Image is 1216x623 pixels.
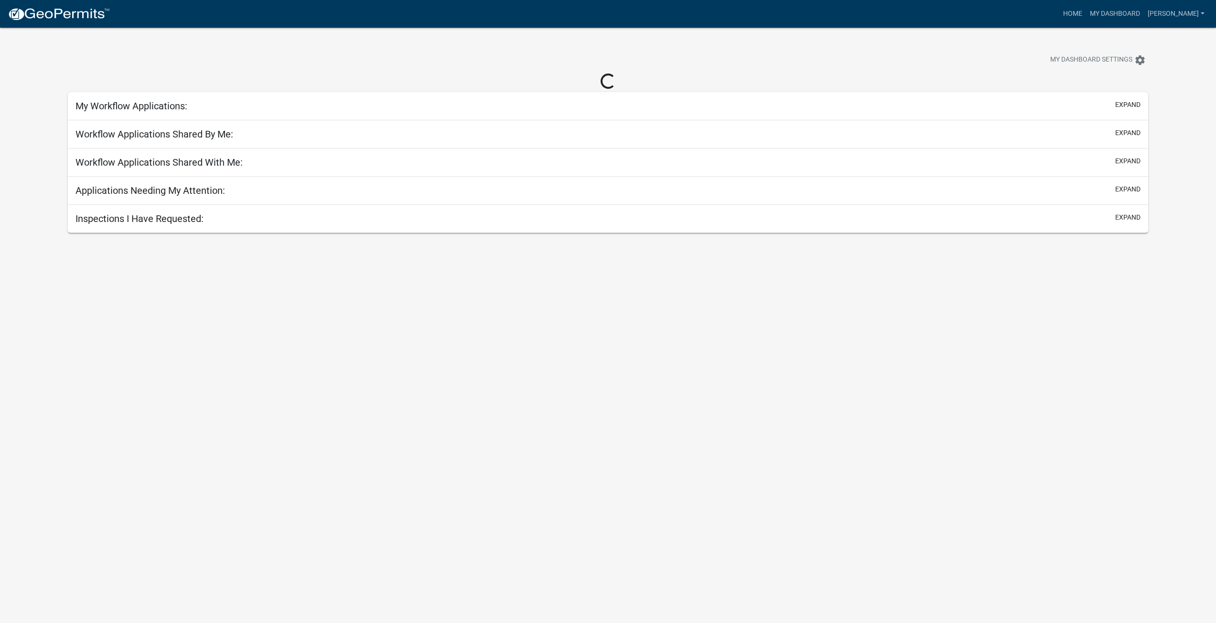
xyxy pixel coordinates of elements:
[75,128,233,140] h5: Workflow Applications Shared By Me:
[75,213,204,224] h5: Inspections I Have Requested:
[1086,5,1144,23] a: My Dashboard
[1043,51,1153,69] button: My Dashboard Settingssettings
[1144,5,1208,23] a: [PERSON_NAME]
[1134,54,1146,66] i: settings
[1050,54,1132,66] span: My Dashboard Settings
[1059,5,1086,23] a: Home
[1115,100,1141,110] button: expand
[75,157,243,168] h5: Workflow Applications Shared With Me:
[1115,184,1141,194] button: expand
[75,185,225,196] h5: Applications Needing My Attention:
[1115,128,1141,138] button: expand
[1115,212,1141,222] button: expand
[1115,156,1141,166] button: expand
[75,100,187,112] h5: My Workflow Applications:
